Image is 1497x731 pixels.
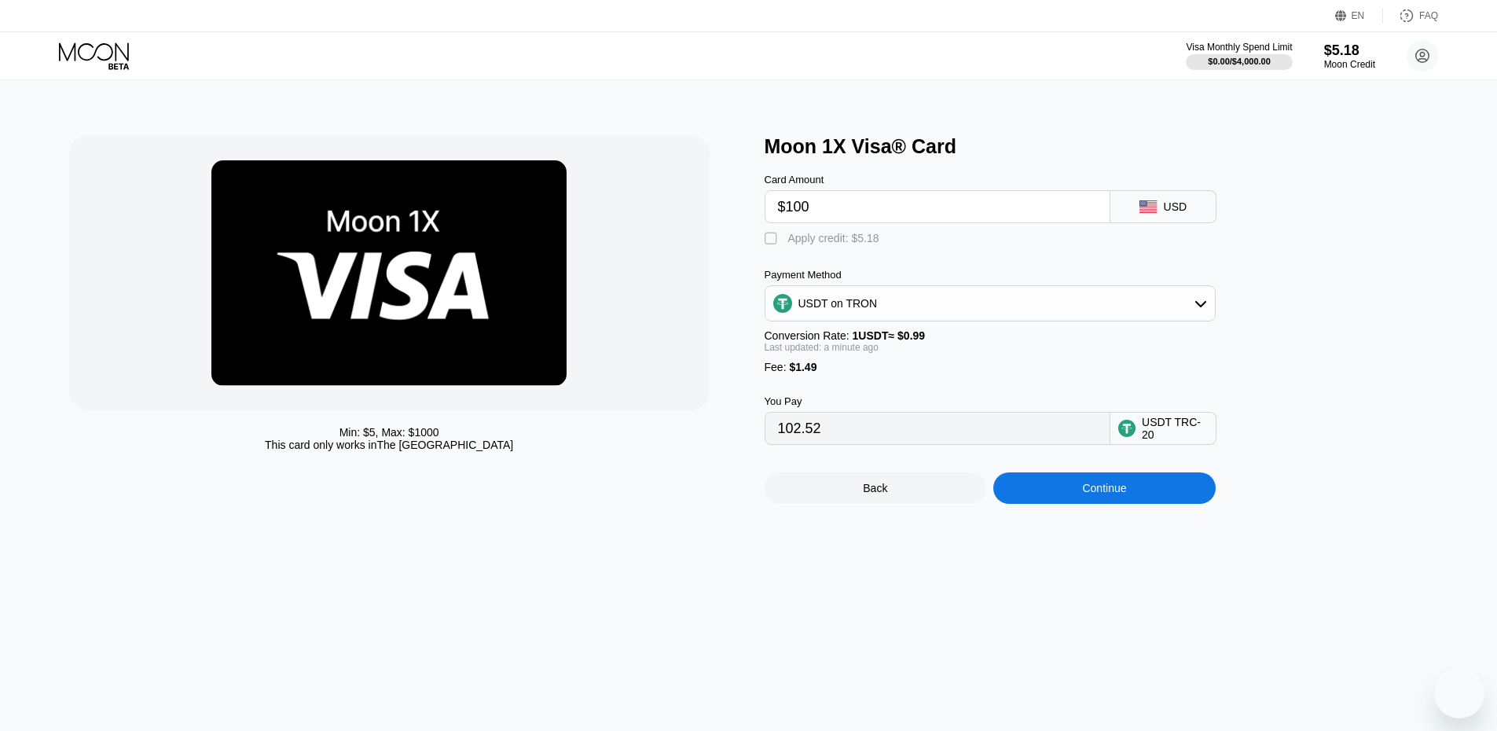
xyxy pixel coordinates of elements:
[1164,200,1187,213] div: USD
[1082,482,1126,494] div: Continue
[1186,42,1292,70] div: Visa Monthly Spend Limit$0.00/$4,000.00
[765,361,1216,373] div: Fee :
[1383,8,1438,24] div: FAQ
[1324,59,1375,70] div: Moon Credit
[1186,42,1292,53] div: Visa Monthly Spend Limit
[778,191,1097,222] input: $0.00
[993,472,1216,504] div: Continue
[1352,10,1365,21] div: EN
[765,329,1216,342] div: Conversion Rate:
[1434,668,1484,718] iframe: Button to launch messaging window
[765,174,1110,186] div: Card Amount
[1419,10,1438,21] div: FAQ
[765,395,1110,407] div: You Pay
[765,288,1215,319] div: USDT on TRON
[339,426,439,439] div: Min: $ 5 , Max: $ 1000
[265,439,513,451] div: This card only works in The [GEOGRAPHIC_DATA]
[765,472,987,504] div: Back
[1324,42,1375,70] div: $5.18Moon Credit
[1142,416,1208,441] div: USDT TRC-20
[853,329,926,342] span: 1 USDT ≈ $0.99
[789,361,816,373] span: $1.49
[798,297,878,310] div: USDT on TRON
[1208,57,1271,66] div: $0.00 / $4,000.00
[863,482,887,494] div: Back
[788,232,879,244] div: Apply credit: $5.18
[765,269,1216,281] div: Payment Method
[1335,8,1383,24] div: EN
[765,342,1216,353] div: Last updated: a minute ago
[1324,42,1375,59] div: $5.18
[765,231,780,247] div: 
[765,135,1444,158] div: Moon 1X Visa® Card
